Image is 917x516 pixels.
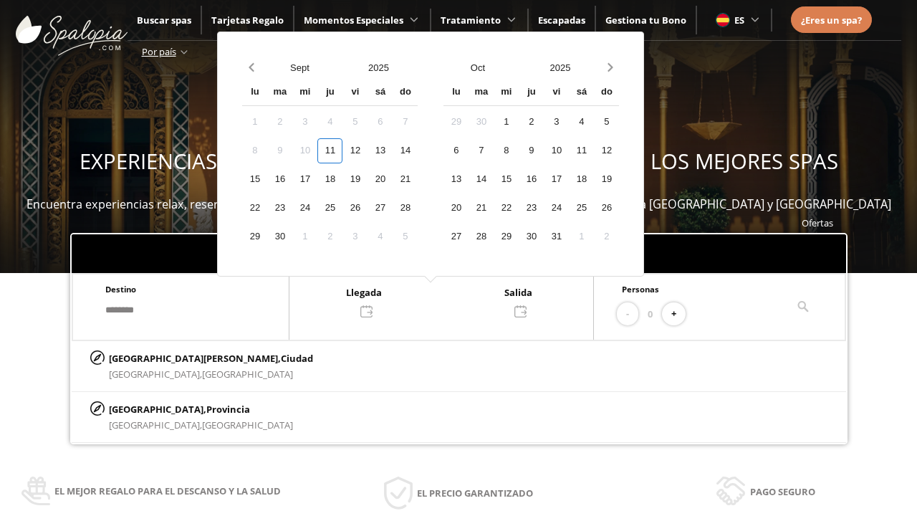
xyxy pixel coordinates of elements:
[292,167,317,192] div: 17
[317,110,342,135] div: 4
[368,80,393,105] div: sá
[494,196,519,221] div: 22
[544,196,569,221] div: 24
[317,167,342,192] div: 18
[202,368,293,381] span: [GEOGRAPHIC_DATA]
[368,167,393,192] div: 20
[436,55,519,80] button: Open months overlay
[519,196,544,221] div: 23
[206,403,250,416] span: Provincia
[16,1,128,56] img: ImgLogoSpalopia.BvClDcEz.svg
[544,138,569,163] div: 10
[342,196,368,221] div: 26
[538,14,585,27] a: Escapadas
[519,224,544,249] div: 30
[109,401,293,417] p: [GEOGRAPHIC_DATA],
[494,167,519,192] div: 15
[605,14,686,27] a: Gestiona tu Bono
[469,167,494,192] div: 14
[519,80,544,105] div: ju
[292,110,317,135] div: 3
[469,196,494,221] div: 21
[368,224,393,249] div: 4
[267,196,292,221] div: 23
[443,80,469,105] div: lu
[368,196,393,221] div: 27
[569,167,594,192] div: 18
[267,167,292,192] div: 16
[260,55,339,80] button: Open months overlay
[339,55,418,80] button: Open years overlay
[519,138,544,163] div: 9
[617,302,638,326] button: -
[594,80,619,105] div: do
[801,14,862,27] span: ¿Eres un spa?
[27,196,891,212] span: Encuentra experiencias relax, reserva bonos spas y escapadas wellness para disfrutar en más de 40...
[393,196,418,221] div: 28
[417,485,533,501] span: El precio garantizado
[292,138,317,163] div: 10
[342,167,368,192] div: 19
[662,302,686,326] button: +
[393,138,418,163] div: 14
[267,224,292,249] div: 30
[211,14,284,27] a: Tarjetas Regalo
[544,167,569,192] div: 17
[544,110,569,135] div: 3
[594,167,619,192] div: 19
[109,368,202,381] span: [GEOGRAPHIC_DATA],
[750,484,815,500] span: Pago seguro
[494,224,519,249] div: 29
[105,284,136,295] span: Destino
[494,110,519,135] div: 1
[242,55,260,80] button: Previous month
[569,138,594,163] div: 11
[443,196,469,221] div: 20
[109,419,202,431] span: [GEOGRAPHIC_DATA],
[202,419,293,431] span: [GEOGRAPHIC_DATA]
[569,110,594,135] div: 4
[137,14,191,27] a: Buscar spas
[443,110,469,135] div: 29
[494,80,519,105] div: mi
[342,110,368,135] div: 5
[443,224,469,249] div: 27
[469,138,494,163] div: 7
[267,138,292,163] div: 9
[393,167,418,192] div: 21
[317,80,342,105] div: ju
[317,224,342,249] div: 2
[292,196,317,221] div: 24
[242,224,267,249] div: 29
[569,80,594,105] div: sá
[469,224,494,249] div: 28
[54,483,281,499] span: El mejor regalo para el descanso y la salud
[142,45,176,58] span: Por país
[648,306,653,322] span: 0
[594,196,619,221] div: 26
[443,110,619,249] div: Calendar days
[443,138,469,163] div: 6
[242,80,267,105] div: lu
[242,80,418,249] div: Calendar wrapper
[494,138,519,163] div: 8
[292,224,317,249] div: 1
[242,167,267,192] div: 15
[569,196,594,221] div: 25
[317,196,342,221] div: 25
[342,224,368,249] div: 3
[242,110,267,135] div: 1
[267,110,292,135] div: 2
[242,196,267,221] div: 22
[594,110,619,135] div: 5
[519,167,544,192] div: 16
[368,138,393,163] div: 13
[267,80,292,105] div: ma
[519,55,601,80] button: Open years overlay
[469,110,494,135] div: 30
[281,352,313,365] span: Ciudad
[443,80,619,249] div: Calendar wrapper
